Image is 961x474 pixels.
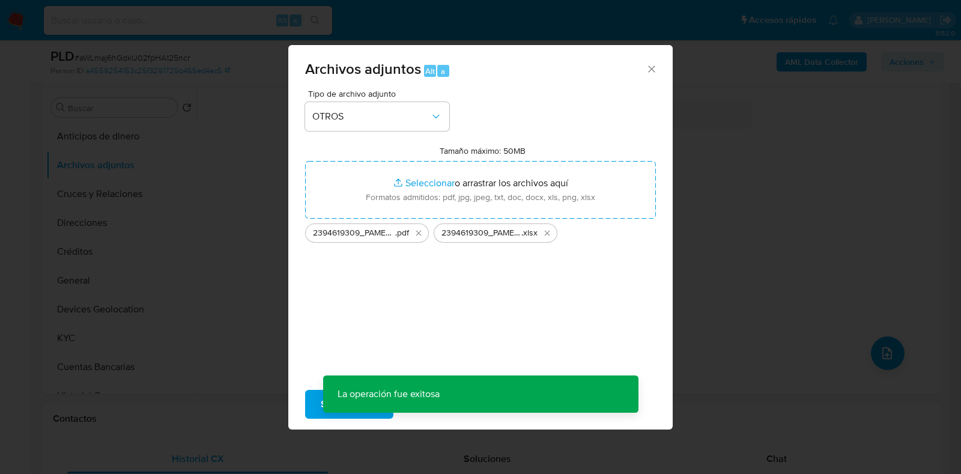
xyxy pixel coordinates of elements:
ul: Archivos seleccionados [305,219,656,243]
span: .pdf [395,227,409,239]
p: La operación fue exitosa [323,375,454,413]
span: 2394619309_PAMELA [PERSON_NAME] FLORES_JUL2025 [313,227,395,239]
span: a [441,65,445,77]
span: Alt [425,65,435,77]
span: Cancelar [414,391,453,418]
span: .xlsx [521,227,538,239]
button: Eliminar 2394619309_PAMELA NALLELY LIRA FLORES_JUL2025.pdf [411,226,426,240]
span: Subir archivo [321,391,378,418]
span: 2394619309_PAMELA [PERSON_NAME] FLORES_JUL2025 [441,227,521,239]
button: Eliminar 2394619309_PAMELA NALLELY LIRA FLORES_JUL2025.xlsx [540,226,554,240]
span: Tipo de archivo adjunto [308,90,452,98]
button: Cerrar [646,63,656,74]
button: OTROS [305,102,449,131]
label: Tamaño máximo: 50MB [440,145,526,156]
span: OTROS [312,111,430,123]
span: Archivos adjuntos [305,58,421,79]
button: Subir archivo [305,390,393,419]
